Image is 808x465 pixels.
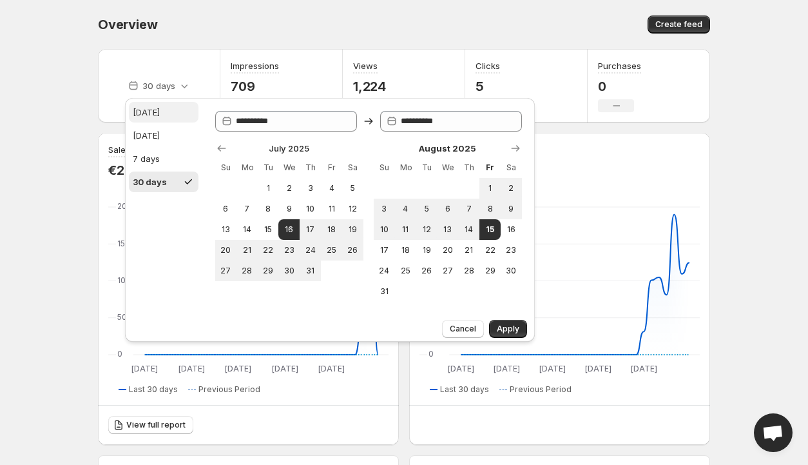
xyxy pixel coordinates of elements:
[501,199,522,219] button: Saturday August 9 2025
[258,178,279,199] button: Tuesday July 1 2025
[428,349,434,359] text: 0
[458,199,479,219] button: Thursday August 7 2025
[437,199,458,219] button: Wednesday August 6 2025
[437,157,458,178] th: Wednesday
[442,163,453,173] span: We
[450,324,476,334] span: Cancel
[437,240,458,261] button: Wednesday August 20 2025
[284,163,294,173] span: We
[326,245,337,255] span: 25
[416,219,438,240] button: Tuesday August 12 2025
[305,163,316,173] span: Th
[501,261,522,281] button: Saturday August 30 2025
[374,199,395,219] button: Sunday August 3 2025
[284,245,294,255] span: 23
[326,163,337,173] span: Fr
[442,266,453,276] span: 27
[479,178,501,199] button: Friday August 1 2025
[598,59,641,72] h3: Purchases
[108,416,193,434] a: View full report
[263,224,274,235] span: 15
[242,204,253,214] span: 7
[347,204,358,214] span: 12
[476,59,500,72] h3: Clicks
[236,261,258,281] button: Monday July 28 2025
[754,413,793,452] a: Open chat
[258,157,279,178] th: Tuesday
[479,219,501,240] button: End of range Today Friday August 15 2025
[342,199,363,219] button: Saturday July 12 2025
[284,266,294,276] span: 30
[347,245,358,255] span: 26
[416,157,438,178] th: Tuesday
[437,261,458,281] button: Wednesday August 27 2025
[347,224,358,235] span: 19
[379,163,390,173] span: Su
[258,199,279,219] button: Tuesday July 8 2025
[284,204,294,214] span: 9
[321,199,342,219] button: Friday July 11 2025
[300,261,321,281] button: Thursday July 31 2025
[485,245,495,255] span: 22
[506,266,517,276] span: 30
[494,364,520,373] text: [DATE]
[225,364,251,373] text: [DATE]
[215,261,236,281] button: Sunday July 27 2025
[400,204,411,214] span: 4
[463,224,474,235] span: 14
[400,224,411,235] span: 11
[353,79,389,94] p: 1,224
[126,420,186,430] span: View full report
[374,157,395,178] th: Sunday
[485,183,495,193] span: 1
[321,157,342,178] th: Friday
[300,199,321,219] button: Thursday July 10 2025
[379,286,390,297] span: 31
[585,364,611,373] text: [DATE]
[395,157,416,178] th: Monday
[300,219,321,240] button: Thursday July 17 2025
[374,219,395,240] button: Sunday August 10 2025
[501,219,522,240] button: Saturday August 16 2025
[220,266,231,276] span: 27
[506,183,517,193] span: 2
[326,183,337,193] span: 4
[321,240,342,261] button: Friday July 25 2025
[272,364,298,373] text: [DATE]
[497,324,519,334] span: Apply
[231,79,279,94] p: 709
[318,364,345,373] text: [DATE]
[284,183,294,193] span: 2
[108,143,130,156] h3: Sales
[129,125,198,146] button: [DATE]
[129,102,198,123] button: [DATE]
[485,266,495,276] span: 29
[506,139,524,157] button: Show next month, September 2025
[379,204,390,214] span: 3
[463,266,474,276] span: 28
[442,245,453,255] span: 20
[108,163,161,178] p: €243.75
[198,384,260,395] span: Previous Period
[321,219,342,240] button: Friday July 18 2025
[258,261,279,281] button: Tuesday July 29 2025
[258,240,279,261] button: Tuesday July 22 2025
[421,224,432,235] span: 12
[215,240,236,261] button: Sunday July 20 2025
[321,178,342,199] button: Friday July 4 2025
[220,245,231,255] span: 20
[220,204,231,214] span: 6
[278,157,300,178] th: Wednesday
[347,183,358,193] span: 5
[215,199,236,219] button: Sunday July 6 2025
[342,157,363,178] th: Saturday
[400,245,411,255] span: 18
[395,219,416,240] button: Monday August 11 2025
[117,349,122,359] text: 0
[278,240,300,261] button: Wednesday July 23 2025
[485,204,495,214] span: 8
[220,224,231,235] span: 13
[305,224,316,235] span: 17
[300,178,321,199] button: Thursday July 3 2025
[631,364,657,373] text: [DATE]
